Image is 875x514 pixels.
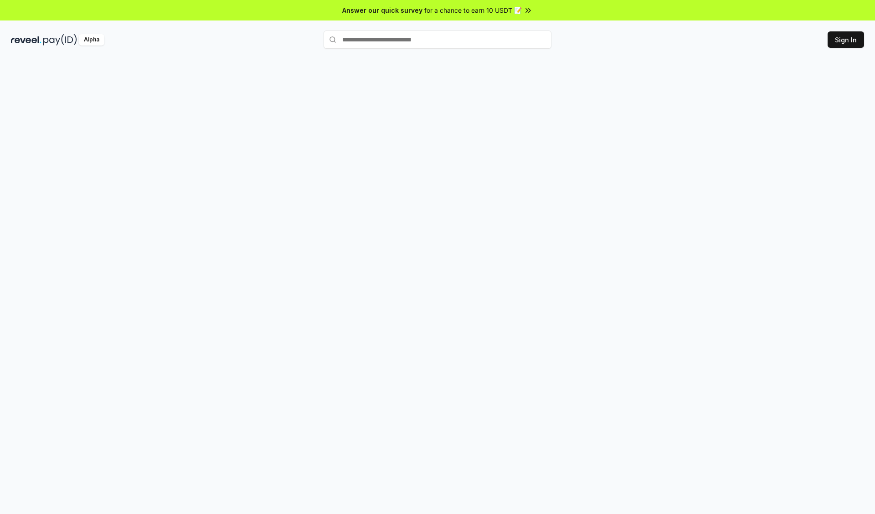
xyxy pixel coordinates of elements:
div: Alpha [79,34,104,46]
span: for a chance to earn 10 USDT 📝 [424,5,522,15]
button: Sign In [828,31,864,48]
img: reveel_dark [11,34,41,46]
img: pay_id [43,34,77,46]
span: Answer our quick survey [342,5,422,15]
